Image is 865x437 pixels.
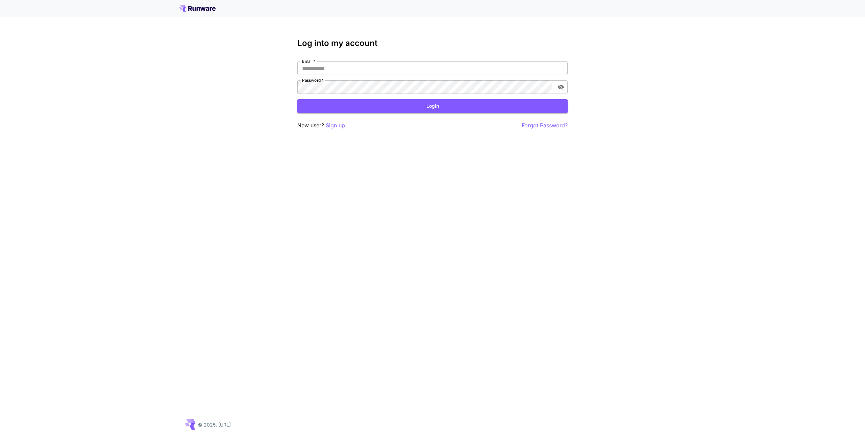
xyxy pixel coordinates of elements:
[326,121,345,130] button: Sign up
[297,38,568,48] h3: Log into my account
[302,77,324,83] label: Password
[198,421,231,428] p: © 2025, [URL]
[297,99,568,113] button: Login
[302,58,315,64] label: Email
[555,81,567,93] button: toggle password visibility
[297,121,345,130] p: New user?
[522,121,568,130] button: Forgot Password?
